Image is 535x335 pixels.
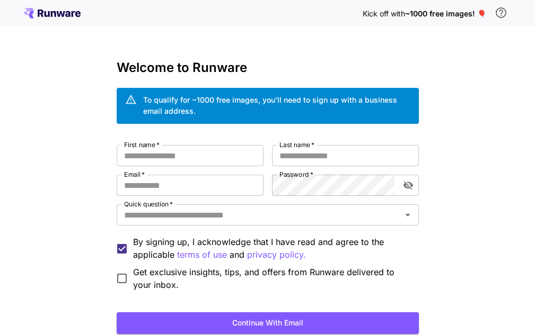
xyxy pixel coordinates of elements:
[124,170,145,179] label: Email
[124,200,173,209] label: Quick question
[363,9,405,18] span: Kick off with
[400,207,415,222] button: Open
[405,9,486,18] span: ~1000 free images! 🎈
[247,248,306,261] p: privacy policy.
[399,176,418,195] button: toggle password visibility
[177,248,227,261] p: terms of use
[133,266,410,291] span: Get exclusive insights, tips, and offers from Runware delivered to your inbox.
[143,94,410,116] div: To qualify for ~1000 free images, you’ll need to sign up with a business email address.
[490,2,512,23] button: In order to qualify for free credit, you need to sign up with a business email address and click ...
[177,248,227,261] button: By signing up, I acknowledge that I have read and agree to the applicable and privacy policy.
[117,312,419,334] button: Continue with email
[279,140,314,149] label: Last name
[279,170,313,179] label: Password
[133,236,410,261] p: By signing up, I acknowledge that I have read and agree to the applicable and
[124,140,160,149] label: First name
[247,248,306,261] button: By signing up, I acknowledge that I have read and agree to the applicable terms of use and
[117,60,419,75] h3: Welcome to Runware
